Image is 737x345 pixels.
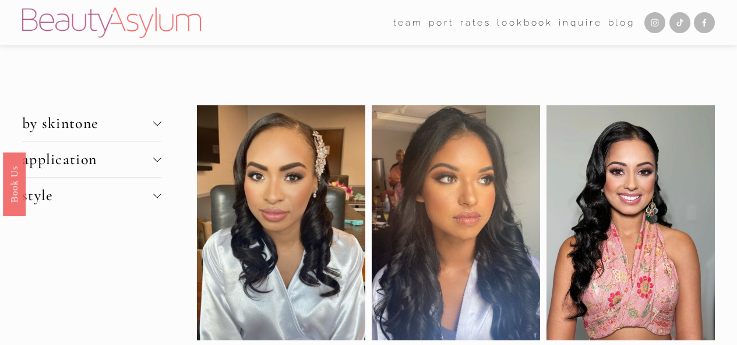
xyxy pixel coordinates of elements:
a: port [429,13,454,31]
a: Lookbook [497,13,553,31]
a: Inquire [559,13,602,31]
button: by skintone [22,105,161,141]
a: Facebook [694,12,715,33]
span: team [393,15,423,31]
a: Instagram [644,12,665,33]
span: style [22,186,153,204]
img: Beauty Asylum | Bridal Hair &amp; Makeup Charlotte &amp; Atlanta [22,8,201,38]
a: Book Us [3,152,26,215]
button: style [22,177,161,213]
span: by skintone [22,114,153,132]
span: application [22,150,153,168]
a: Blog [608,13,635,31]
a: TikTok [669,12,690,33]
button: application [22,141,161,177]
a: folder dropdown [393,13,423,31]
a: Rates [460,13,491,31]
